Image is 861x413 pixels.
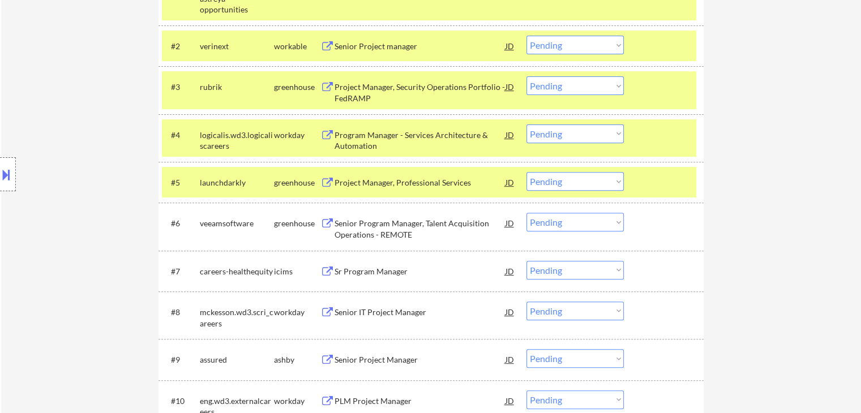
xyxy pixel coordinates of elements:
div: Project Manager, Security Operations Portfolio - FedRAMP [335,81,506,104]
div: Senior Program Manager, Talent Acquisition Operations - REMOTE [335,218,506,240]
div: PLM Project Manager [335,395,506,407]
div: Senior Project manager [335,41,506,52]
div: ashby [274,354,320,365]
div: JD [504,261,516,281]
div: JD [504,124,516,145]
div: greenhouse [274,218,320,229]
div: greenhouse [274,177,320,188]
div: icims [274,266,320,277]
div: Sr Program Manager [335,266,506,277]
div: greenhouse [274,81,320,93]
div: Program Manager - Services Architecture & Automation [335,130,506,152]
div: #2 [171,41,191,52]
div: careers-healthequity [200,266,274,277]
div: veeamsoftware [200,218,274,229]
div: JD [504,302,516,322]
div: #9 [171,354,191,365]
div: Project Manager, Professional Services [335,177,506,188]
div: JD [504,172,516,192]
div: JD [504,349,516,369]
div: mckesson.wd3.scri_careers [200,307,274,329]
div: rubrik [200,81,274,93]
div: JD [504,213,516,233]
div: JD [504,76,516,97]
div: workday [274,130,320,141]
div: Senior IT Project Manager [335,307,506,318]
div: Senior Project Manager [335,354,506,365]
div: logicalis.wd3.logicaliscareers [200,130,274,152]
div: JD [504,36,516,56]
div: #8 [171,307,191,318]
div: verinext [200,41,274,52]
div: assured [200,354,274,365]
div: workday [274,395,320,407]
div: JD [504,390,516,411]
div: launchdarkly [200,177,274,188]
div: #10 [171,395,191,407]
div: workday [274,307,320,318]
div: workable [274,41,320,52]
